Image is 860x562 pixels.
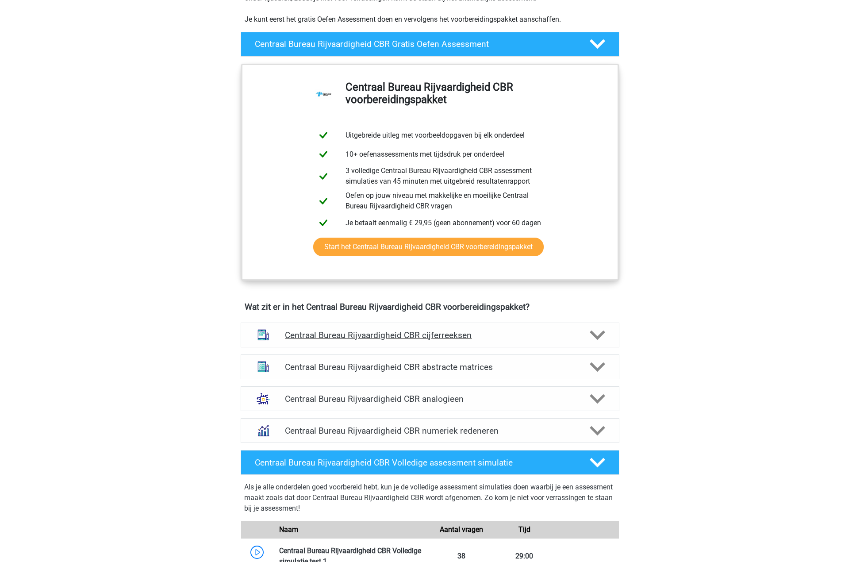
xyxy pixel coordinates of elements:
img: cijferreeksen [252,323,275,346]
div: Tijd [493,524,556,535]
img: analogieen [252,387,275,410]
h4: Centraal Bureau Rijvaardigheid CBR numeriek redeneren [285,426,575,436]
a: numeriek redeneren Centraal Bureau Rijvaardigheid CBR numeriek redeneren [237,418,623,443]
div: Naam [273,524,430,535]
a: abstracte matrices Centraal Bureau Rijvaardigheid CBR abstracte matrices [237,354,623,379]
img: numeriek redeneren [252,419,275,442]
div: Aantal vragen [430,524,493,535]
a: Centraal Bureau Rijvaardigheid CBR Volledige assessment simulatie [237,450,623,475]
h4: Centraal Bureau Rijvaardigheid CBR Volledige assessment simulatie [255,458,575,468]
a: analogieen Centraal Bureau Rijvaardigheid CBR analogieen [237,386,623,411]
h4: Centraal Bureau Rijvaardigheid CBR cijferreeksen [285,330,575,340]
h4: Centraal Bureau Rijvaardigheid CBR Gratis Oefen Assessment [255,39,575,49]
img: abstracte matrices [252,355,275,378]
a: Centraal Bureau Rijvaardigheid CBR Gratis Oefen Assessment [237,32,623,57]
div: Als je alle onderdelen goed voorbereid hebt, kun je de volledige assessment simulaties doen waarb... [244,482,616,517]
a: Start het Centraal Bureau Rijvaardigheid CBR voorbereidingspakket [313,238,544,256]
a: cijferreeksen Centraal Bureau Rijvaardigheid CBR cijferreeksen [237,323,623,347]
h4: Wat zit er in het Centraal Bureau Rijvaardigheid CBR voorbereidingspakket? [245,302,615,312]
h4: Centraal Bureau Rijvaardigheid CBR abstracte matrices [285,362,575,372]
h4: Centraal Bureau Rijvaardigheid CBR analogieen [285,394,575,404]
